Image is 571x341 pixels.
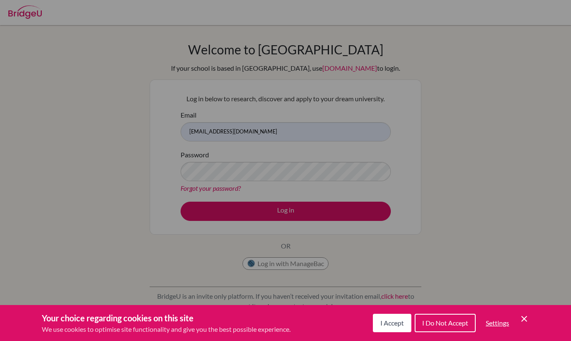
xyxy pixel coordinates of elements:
span: Settings [486,319,509,327]
h3: Your choice regarding cookies on this site [42,312,291,324]
span: I Do Not Accept [422,319,468,327]
p: We use cookies to optimise site functionality and give you the best possible experience. [42,324,291,334]
button: I Do Not Accept [415,314,476,332]
button: I Accept [373,314,411,332]
button: Settings [479,315,516,331]
span: I Accept [380,319,404,327]
button: Save and close [519,314,529,324]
